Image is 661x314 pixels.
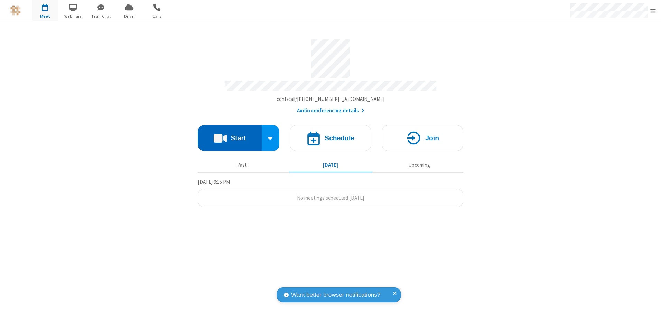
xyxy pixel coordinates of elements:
section: Today's Meetings [198,178,463,208]
button: [DATE] [289,159,372,172]
span: Copy my meeting room link [277,96,385,102]
h4: Start [231,135,246,141]
button: Schedule [290,125,371,151]
span: Webinars [60,13,86,19]
span: No meetings scheduled [DATE] [297,194,364,201]
img: QA Selenium DO NOT DELETE OR CHANGE [10,5,21,16]
span: Want better browser notifications? [291,291,380,299]
h4: Schedule [325,135,354,141]
span: Meet [32,13,58,19]
button: Join [382,125,463,151]
button: Audio conferencing details [297,107,364,115]
button: Past [201,159,284,172]
span: Team Chat [88,13,114,19]
h4: Join [425,135,439,141]
button: Start [198,125,262,151]
div: Start conference options [262,125,280,151]
span: Drive [116,13,142,19]
button: Copy my meeting room linkCopy my meeting room link [277,95,385,103]
section: Account details [198,34,463,115]
span: Calls [144,13,170,19]
button: Upcoming [378,159,461,172]
span: [DATE] 9:15 PM [198,179,230,185]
